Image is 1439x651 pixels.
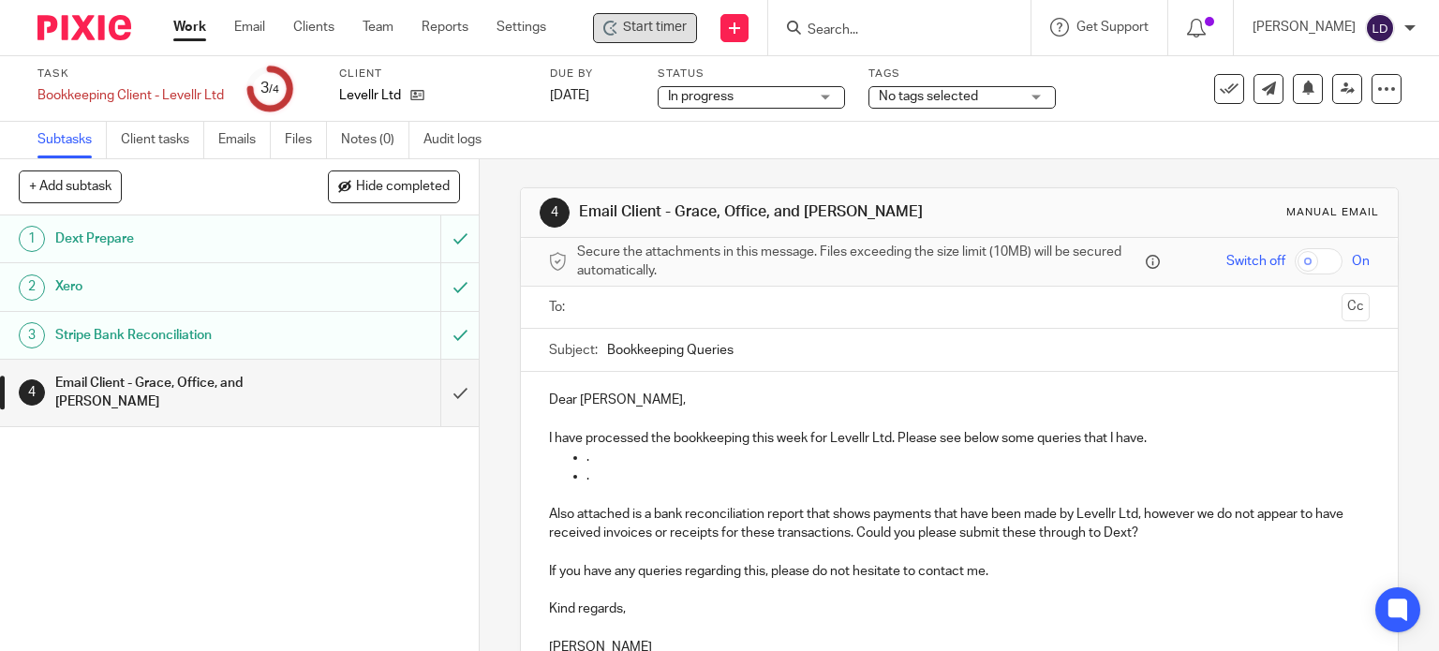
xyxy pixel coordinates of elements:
p: [PERSON_NAME] [1253,18,1356,37]
label: Subject: [549,341,598,360]
small: /4 [269,84,279,95]
button: Hide completed [328,170,460,202]
label: Status [658,67,845,81]
div: 4 [19,379,45,406]
label: Tags [868,67,1056,81]
span: Start timer [623,18,687,37]
a: Notes (0) [341,122,409,158]
div: 3 [19,322,45,348]
div: 2 [19,274,45,301]
h1: Xero [55,273,300,301]
div: Bookkeeping Client - Levellr Ltd [37,86,224,105]
div: 4 [540,198,570,228]
a: Client tasks [121,122,204,158]
div: 1 [19,226,45,252]
h1: Email Client - Grace, Office, and [PERSON_NAME] [55,369,300,417]
a: Team [363,18,393,37]
a: Clients [293,18,334,37]
img: Pixie [37,15,131,40]
span: Switch off [1226,252,1285,271]
p: . [586,466,1371,485]
p: Kind regards, [549,599,1371,618]
p: . [586,448,1371,466]
a: Work [173,18,206,37]
button: Cc [1342,293,1370,321]
a: Audit logs [423,122,496,158]
span: Secure the attachments in this message. Files exceeding the size limit (10MB) will be secured aut... [577,243,1142,281]
button: + Add subtask [19,170,122,202]
label: Due by [550,67,634,81]
span: No tags selected [879,90,978,103]
a: Email [234,18,265,37]
p: Levellr Ltd [339,86,401,105]
h1: Stripe Bank Reconciliation [55,321,300,349]
label: To: [549,298,570,317]
span: Get Support [1076,21,1149,34]
a: Emails [218,122,271,158]
a: Reports [422,18,468,37]
span: On [1352,252,1370,271]
div: Manual email [1286,205,1379,220]
p: Also attached is a bank reconciliation report that shows payments that have been made by Levellr ... [549,505,1371,543]
img: svg%3E [1365,13,1395,43]
div: Levellr Ltd - Bookkeeping Client - Levellr Ltd [593,13,697,43]
p: I have processed the bookkeeping this week for Levellr Ltd. Please see below some queries that I ... [549,429,1371,448]
label: Task [37,67,224,81]
p: If you have any queries regarding this, please do not hesitate to contact me. [549,562,1371,581]
span: [DATE] [550,89,589,102]
a: Subtasks [37,122,107,158]
label: Client [339,67,527,81]
input: Search [806,22,974,39]
a: Settings [497,18,546,37]
span: Hide completed [356,180,450,195]
a: Files [285,122,327,158]
h1: Email Client - Grace, Office, and [PERSON_NAME] [579,202,999,222]
h1: Dext Prepare [55,225,300,253]
span: In progress [668,90,734,103]
div: 3 [260,78,279,99]
p: Dear [PERSON_NAME], [549,391,1371,409]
